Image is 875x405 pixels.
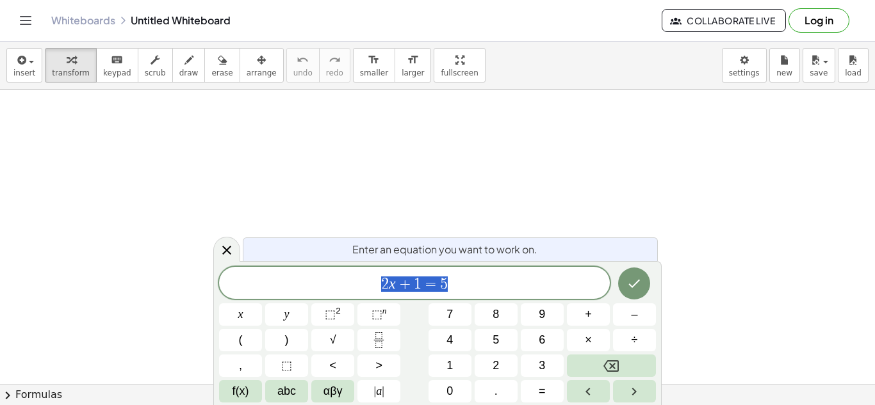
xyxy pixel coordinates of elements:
[475,354,518,377] button: 2
[293,68,313,77] span: undo
[389,275,396,292] var: x
[539,306,545,323] span: 9
[381,276,389,292] span: 2
[219,329,262,351] button: (
[372,308,382,321] span: ⬚
[15,10,36,31] button: Toggle navigation
[219,380,262,402] button: Functions
[284,306,290,323] span: y
[429,329,471,351] button: 4
[789,8,849,33] button: Log in
[440,276,448,292] span: 5
[179,68,199,77] span: draw
[286,48,320,83] button: undoundo
[353,48,395,83] button: format_sizesmaller
[769,48,800,83] button: new
[446,306,453,323] span: 7
[662,9,786,32] button: Collaborate Live
[281,357,292,374] span: ⬚
[319,48,350,83] button: redoredo
[395,48,431,83] button: format_sizelarger
[618,267,650,299] button: Done
[357,303,400,326] button: Superscript
[311,303,354,326] button: Squared
[810,68,828,77] span: save
[360,68,388,77] span: smaller
[446,331,453,349] span: 4
[239,357,242,374] span: ,
[632,331,638,349] span: ÷
[96,48,138,83] button: keyboardkeypad
[421,276,440,292] span: =
[382,385,384,397] span: |
[396,276,414,292] span: +
[336,306,341,315] sup: 2
[52,68,90,77] span: transform
[475,380,518,402] button: .
[441,68,478,77] span: fullscreen
[475,303,518,326] button: 8
[311,380,354,402] button: Greek alphabet
[145,68,166,77] span: scrub
[521,303,564,326] button: 9
[845,68,862,77] span: load
[357,354,400,377] button: Greater than
[521,329,564,351] button: 6
[330,331,336,349] span: √
[265,329,308,351] button: )
[374,385,377,397] span: |
[329,357,336,374] span: <
[539,357,545,374] span: 3
[277,383,296,400] span: abc
[374,383,384,400] span: a
[13,68,35,77] span: insert
[446,383,453,400] span: 0
[265,380,308,402] button: Alphabet
[722,48,767,83] button: settings
[311,329,354,351] button: Square root
[265,303,308,326] button: y
[402,68,424,77] span: larger
[434,48,485,83] button: fullscreen
[368,52,380,68] i: format_size
[673,15,775,26] span: Collaborate Live
[539,383,546,400] span: =
[414,276,421,292] span: 1
[613,303,656,326] button: Minus
[613,329,656,351] button: Divide
[172,48,206,83] button: draw
[429,354,471,377] button: 1
[325,308,336,321] span: ⬚
[326,68,343,77] span: redo
[585,331,592,349] span: ×
[240,48,284,83] button: arrange
[6,48,42,83] button: insert
[219,303,262,326] button: x
[567,329,610,351] button: Times
[407,52,419,68] i: format_size
[521,354,564,377] button: 3
[233,383,249,400] span: f(x)
[631,306,637,323] span: –
[247,68,277,77] span: arrange
[429,303,471,326] button: 7
[567,354,656,377] button: Backspace
[382,306,387,315] sup: n
[539,331,545,349] span: 6
[238,306,243,323] span: x
[51,14,115,27] a: Whiteboards
[567,303,610,326] button: Plus
[493,331,499,349] span: 5
[521,380,564,402] button: Equals
[111,52,123,68] i: keyboard
[138,48,173,83] button: scrub
[567,380,610,402] button: Left arrow
[103,68,131,77] span: keypad
[329,52,341,68] i: redo
[211,68,233,77] span: erase
[352,242,537,257] span: Enter an equation you want to work on.
[446,357,453,374] span: 1
[495,383,498,400] span: .
[311,354,354,377] button: Less than
[429,380,471,402] button: 0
